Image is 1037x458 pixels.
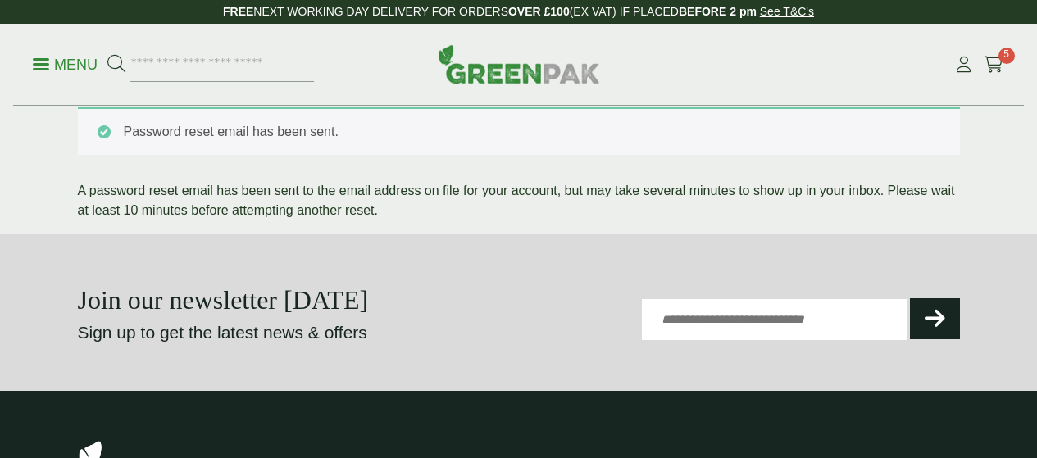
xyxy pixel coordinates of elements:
[953,57,974,73] i: My Account
[78,181,960,220] p: A password reset email has been sent to the email address on file for your account, but may take ...
[33,55,98,75] p: Menu
[760,5,814,18] a: See T&C's
[78,285,369,315] strong: Join our newsletter [DATE]
[679,5,757,18] strong: BEFORE 2 pm
[984,57,1004,73] i: Cart
[998,48,1015,64] span: 5
[78,107,960,155] div: Password reset email has been sent.
[984,52,1004,77] a: 5
[438,44,600,84] img: GreenPak Supplies
[223,5,253,18] strong: FREE
[33,55,98,71] a: Menu
[508,5,570,18] strong: OVER £100
[78,320,475,346] p: Sign up to get the latest news & offers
